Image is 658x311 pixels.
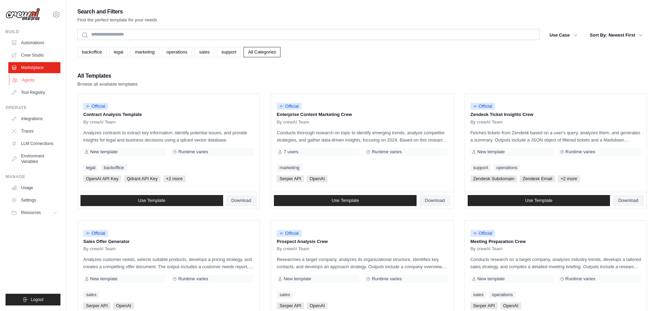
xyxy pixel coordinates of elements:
[6,8,40,21] img: Logo
[277,103,302,110] span: Official
[470,129,641,144] p: Fetches tickets from Zendesk based on a user's query, analyzes them, and generates a summary. Out...
[83,302,111,309] span: Serper API
[83,111,254,118] p: Contract Analysis Template
[277,164,302,171] a: marketing
[277,175,304,182] span: Serper API
[470,119,503,125] span: By crewAI Team
[470,111,641,118] p: Zendesk Ticket Insights Crew
[77,81,138,88] p: Browse all available templates
[226,195,257,206] a: Download
[31,297,44,302] span: Logout
[520,175,555,182] span: Zendesk Email
[277,291,293,298] a: sales
[586,29,647,41] button: Sort By: Newest First
[613,195,644,206] a: Download
[470,238,641,245] p: Meeting Preparation Crew
[109,47,127,57] a: legal
[372,276,402,282] span: Runtime varies
[565,149,595,155] span: Runtime varies
[618,198,638,203] span: Download
[231,198,251,203] span: Download
[83,291,99,298] a: sales
[525,198,552,203] span: Use Template
[6,29,60,35] div: Build
[8,182,60,193] a: Usage
[277,129,447,144] p: Conducts thorough research on topic to identify emerging trends, analyze competitor strategies, a...
[83,175,121,182] span: OpenAI API Key
[8,113,60,124] a: Integrations
[178,276,208,282] span: Runtime varies
[477,276,505,282] span: New template
[83,103,108,110] span: Official
[8,37,60,48] a: Automations
[8,126,60,137] a: Traces
[477,149,505,155] span: New template
[277,238,447,245] p: Prospect Analysis Crew
[244,47,280,57] a: All Categories
[77,71,138,81] h2: All Templates
[277,246,309,252] span: By crewAI Team
[8,207,60,218] button: Resources
[83,256,254,270] p: Analyzes customer needs, selects suitable products, develops a pricing strategy, and creates a co...
[83,164,98,171] a: legal
[277,230,302,237] span: Official
[307,302,327,309] span: OpenAI
[124,175,161,182] span: Qdrant API Key
[372,149,402,155] span: Runtime varies
[83,129,254,144] p: Analyzes contracts to extract key information, identify potential issues, and provide insights fo...
[277,256,447,270] p: Researches a target company, analyzes its organizational structure, identifies key contacts, and ...
[494,164,520,171] a: operations
[83,246,116,252] span: By crewAI Team
[80,195,223,206] a: Use Template
[470,246,503,252] span: By crewAI Team
[8,87,60,98] a: Tool Registry
[470,175,517,182] span: Zendesk Subdomain
[470,230,495,237] span: Official
[565,276,595,282] span: Runtime varies
[470,256,641,270] p: Conducts research on a target company, analyzes industry trends, develops a tailored sales strate...
[558,175,580,182] span: +2 more
[468,195,610,206] a: Use Template
[113,302,134,309] span: OpenAI
[470,291,486,298] a: sales
[83,230,108,237] span: Official
[83,238,254,245] p: Sales Offer Generator
[6,294,60,305] button: Logout
[274,195,417,206] a: Use Template
[277,119,309,125] span: By crewAI Team
[195,47,214,57] a: sales
[277,111,447,118] p: Enterprise Content Marketing Crew
[470,302,498,309] span: Serper API
[101,164,126,171] a: backoffice
[6,105,60,110] div: Operate
[131,47,159,57] a: marketing
[277,302,304,309] span: Serper API
[77,7,157,17] h2: Search and Filters
[21,210,41,215] span: Resources
[77,17,157,23] p: Find the perfect template for your needs
[470,164,491,171] a: support
[284,149,298,155] span: 7 users
[217,47,241,57] a: support
[500,302,521,309] span: OpenAI
[9,75,61,86] a: Agents
[8,138,60,149] a: LLM Connections
[425,198,445,203] span: Download
[6,174,60,179] div: Manage
[489,291,516,298] a: operations
[8,150,60,167] a: Environment Variables
[90,276,117,282] span: New template
[332,198,359,203] span: Use Template
[545,29,582,41] button: Use Case
[90,149,117,155] span: New template
[307,175,327,182] span: OpenAI
[419,195,450,206] a: Download
[138,198,165,203] span: Use Template
[470,103,495,110] span: Official
[178,149,208,155] span: Runtime varies
[8,195,60,206] a: Settings
[8,50,60,61] a: Crew Studio
[8,62,60,73] a: Marketplace
[163,175,185,182] span: +2 more
[77,47,106,57] a: backoffice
